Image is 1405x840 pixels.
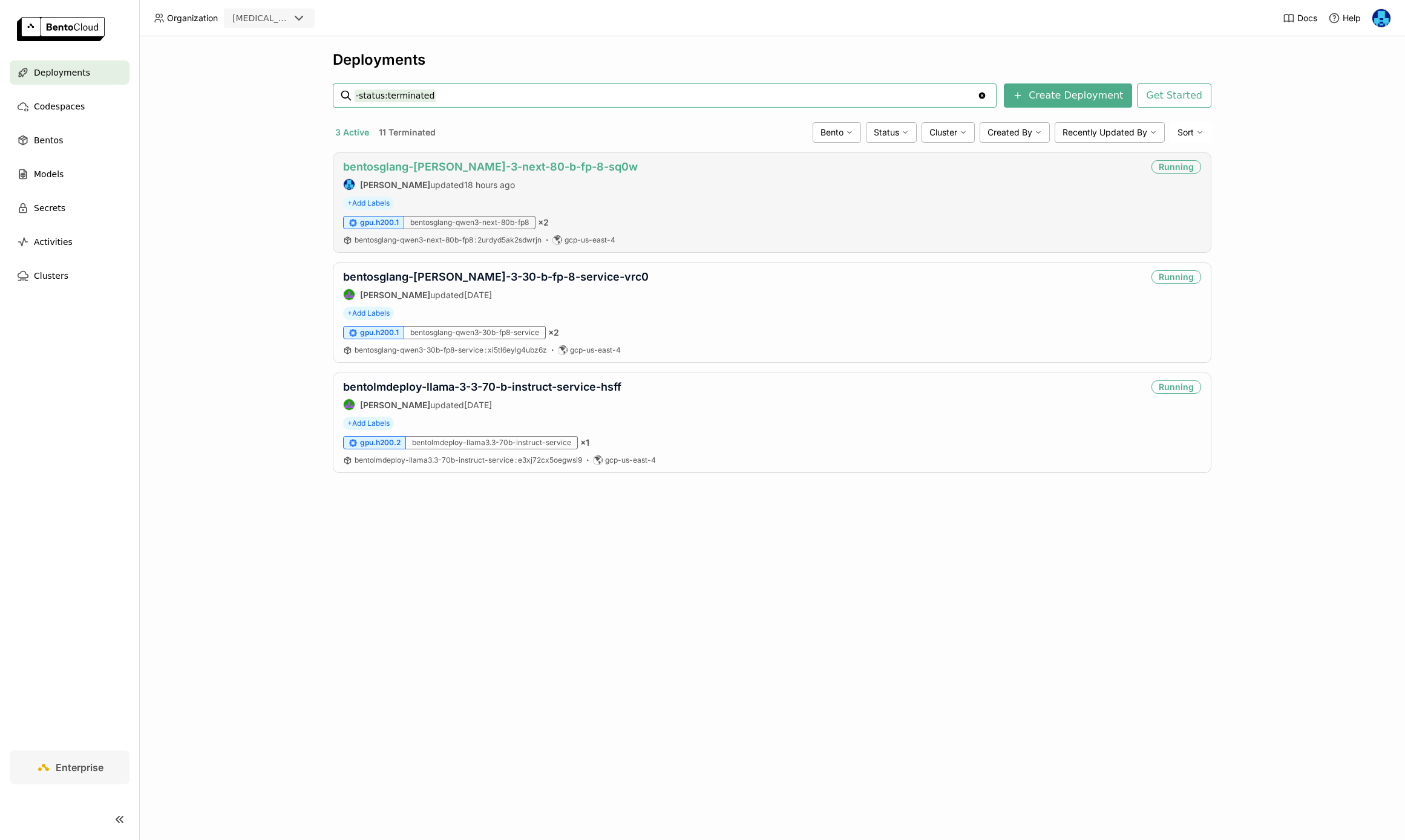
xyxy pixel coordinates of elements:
[355,235,542,245] a: bentosglang-qwen3-next-80b-fp8:2urdyd5ak2sdwrjn
[360,180,430,190] strong: [PERSON_NAME]
[167,13,218,24] span: Organization
[820,127,843,138] span: Bento
[464,180,515,190] span: 18 hours ago
[343,399,621,411] div: updated
[565,235,615,245] span: gcp-us-east-4
[1151,160,1201,174] div: Running
[34,201,65,215] span: Secrets
[1063,127,1147,138] span: Recently Updated By
[333,125,372,140] button: 3 Active
[1343,13,1361,24] span: Help
[34,167,64,181] span: Models
[464,400,492,410] span: [DATE]
[360,438,401,448] span: gpu.h200.2
[922,122,975,143] div: Cluster
[360,328,399,337] span: gpu.h200.1
[343,178,638,190] div: updated
[17,17,105,41] img: logo
[404,216,535,229] div: bentosglang-qwen3-next-80b-fp8
[1004,83,1132,108] button: Create Deployment
[376,125,438,140] button: 11 Terminated
[474,235,476,244] span: :
[344,399,355,410] img: Shenyang Zhao
[1283,12,1317,24] a: Docs
[10,750,129,784] a: Enterprise
[344,289,355,300] img: Shenyang Zhao
[464,290,492,300] span: [DATE]
[360,400,430,410] strong: [PERSON_NAME]
[355,345,547,355] a: bentosglang-qwen3-30b-fp8-service:xi5tl6eylg4ubz6z
[580,437,589,448] span: × 1
[344,179,355,190] img: Yi Guo
[10,94,129,119] a: Codespaces
[977,91,987,100] svg: Clear value
[343,197,394,210] span: +Add Labels
[1151,380,1201,394] div: Running
[34,269,68,283] span: Clusters
[929,127,957,138] span: Cluster
[515,455,517,464] span: :
[360,290,430,300] strong: [PERSON_NAME]
[34,99,85,114] span: Codespaces
[355,345,547,354] span: bentosglang-qwen3-30b-fp8-service xi5tl6eylg4ubz6z
[343,307,394,320] span: +Add Labels
[1328,12,1361,24] div: Help
[355,235,542,244] span: bentosglang-qwen3-next-80b-fp8 2urdyd5ak2sdwrjn
[1151,270,1201,284] div: Running
[34,235,73,249] span: Activities
[813,122,861,143] div: Bento
[360,218,399,227] span: gpu.h200.1
[538,217,549,228] span: × 2
[10,230,129,254] a: Activities
[343,417,394,430] span: +Add Labels
[290,13,292,25] input: Selected revia.
[34,133,63,148] span: Bentos
[1177,127,1194,138] span: Sort
[874,127,899,138] span: Status
[866,122,917,143] div: Status
[10,128,129,152] a: Bentos
[343,270,649,283] a: bentosglang-[PERSON_NAME]-3-30-b-fp-8-service-vrc0
[10,60,129,85] a: Deployments
[355,455,582,465] a: bentolmdeploy-llama3.3-70b-instruct-service:e3xj72cx5oegwsi9
[1297,13,1317,24] span: Docs
[605,455,656,465] span: gcp-us-east-4
[1372,9,1390,27] img: Yi Guo
[355,86,977,105] input: Search
[343,288,649,301] div: updated
[343,380,621,393] a: bentolmdeploy-llama-3-3-70-b-instruct-service-hsff
[570,345,621,355] span: gcp-us-east-4
[333,51,1211,69] div: Deployments
[1170,122,1211,143] div: Sort
[404,326,546,339] div: bentosglang-qwen3-30b-fp8-service
[406,436,578,449] div: bentolmdeploy-llama3.3-70b-instruct-service
[987,127,1032,138] span: Created By
[485,345,486,354] span: :
[1055,122,1165,143] div: Recently Updated By
[548,327,559,338] span: × 2
[980,122,1050,143] div: Created By
[10,162,129,186] a: Models
[355,455,582,464] span: bentolmdeploy-llama3.3-70b-instruct-service e3xj72cx5oegwsi9
[232,12,289,24] div: [MEDICAL_DATA]
[10,196,129,220] a: Secrets
[34,65,90,80] span: Deployments
[56,761,103,773] span: Enterprise
[10,264,129,288] a: Clusters
[1137,83,1211,108] button: Get Started
[343,160,638,173] a: bentosglang-[PERSON_NAME]-3-next-80-b-fp-8-sq0w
